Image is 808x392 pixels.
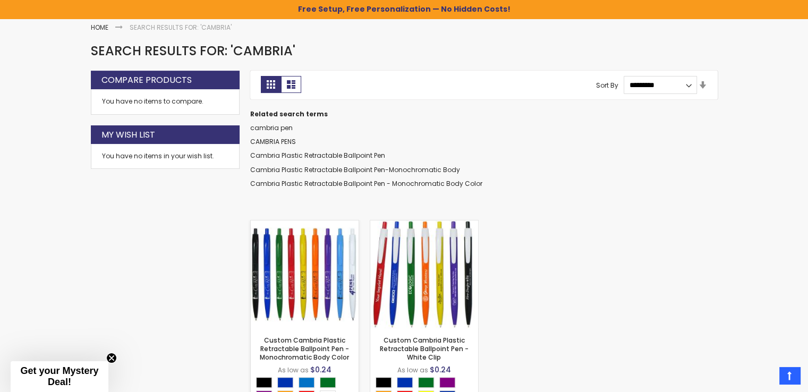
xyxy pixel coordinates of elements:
[260,336,349,362] a: Custom Cambria Plastic Retractable Ballpoint Pen - Monochromatic Body Color
[91,23,108,32] a: Home
[250,137,296,146] a: CAMBRIA PENS
[370,220,478,328] img: Custom Cambria Plastic Retractable Ballpoint Pen - White Clip
[439,377,455,388] div: Purple
[91,89,240,114] div: You have no items to compare.
[376,377,392,388] div: Black
[130,23,232,32] strong: Search results for: 'cambria'
[397,365,428,374] span: As low as
[370,220,478,229] a: Custom Cambria Plastic Retractable Ballpoint Pen - White Clip
[397,377,413,388] div: Blue
[256,377,272,388] div: Black
[251,220,359,328] img: Custom Cambria Plastic Retractable Ballpoint Pen - Monochromatic Body Color
[380,336,469,362] a: Custom Cambria Plastic Retractable Ballpoint Pen - White Clip
[299,377,314,388] div: Blue Light
[91,42,295,59] span: Search results for: 'cambria'
[320,377,336,388] div: Green
[11,361,108,392] div: Get your Mystery Deal!Close teaser
[250,123,293,132] a: cambria pen
[102,152,228,160] div: You have no items in your wish list.
[430,364,451,375] span: $0.24
[261,76,281,93] strong: Grid
[277,377,293,388] div: Blue
[596,80,618,89] label: Sort By
[250,110,718,118] dt: Related search terms
[250,151,385,160] a: Cambria Plastic Retractable Ballpoint Pen
[779,367,800,384] a: Top
[278,365,309,374] span: As low as
[101,129,155,141] strong: My Wish List
[101,74,192,86] strong: Compare Products
[251,220,359,229] a: Custom Cambria Plastic Retractable Ballpoint Pen - Monochromatic Body Color
[250,165,460,174] a: Cambria Plastic Retractable Ballpoint Pen-Monochromatic Body
[310,364,331,375] span: $0.24
[418,377,434,388] div: Green
[250,179,482,188] a: Cambria Plastic Retractable Ballpoint Pen - Monochromatic Body Color
[106,353,117,363] button: Close teaser
[20,365,98,387] span: Get your Mystery Deal!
